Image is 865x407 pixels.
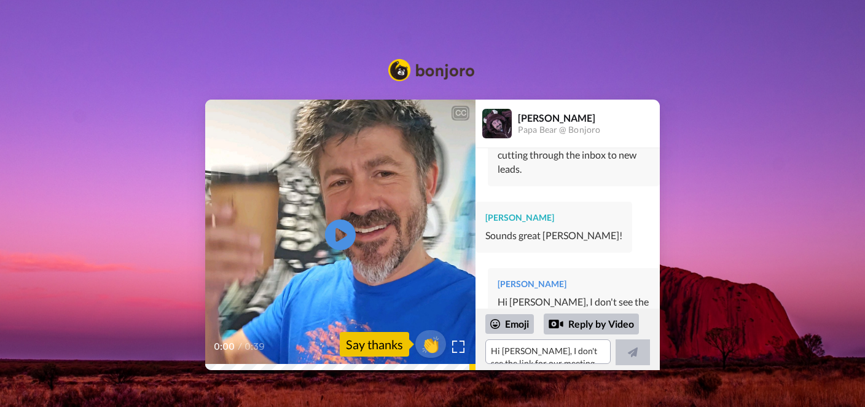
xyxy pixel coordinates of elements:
[453,107,468,119] div: CC
[245,339,266,354] span: 0:39
[415,334,446,354] span: 👏
[238,339,242,354] span: /
[388,59,474,81] img: Bonjoro Logo
[518,125,659,135] div: Papa Bear @ Bonjoro
[498,278,650,290] div: [PERSON_NAME]
[485,211,622,224] div: [PERSON_NAME]
[498,295,650,338] div: Hi [PERSON_NAME], I don't see the link for our meeting. Can you please send it to me?
[485,314,534,334] div: Emoji
[544,314,639,334] div: Reply by Video
[452,341,464,353] img: Full screen
[485,229,622,243] div: Sounds great [PERSON_NAME]!
[482,109,512,138] img: Profile Image
[415,330,446,358] button: 👏
[498,121,650,176] div: Booking a quick demo [DATE] to show me what I don't know about cutting through the inbox to new l...
[340,332,409,357] div: Say thanks
[518,112,659,124] div: [PERSON_NAME]
[214,339,235,354] span: 0:00
[549,317,563,331] div: Reply by Video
